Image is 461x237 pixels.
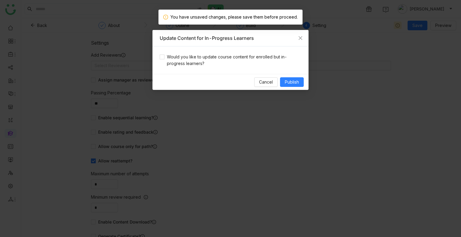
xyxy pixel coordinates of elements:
div: Update Content for In-Progress Learners [160,35,301,41]
button: Publish [280,77,304,87]
span: Publish [285,79,299,85]
span: Would you like to update course content for enrolled but in-progress learners? [164,54,301,67]
button: Close [292,30,309,46]
button: Cancel [254,77,278,87]
span: Cancel [259,79,273,85]
span: You have unsaved changes, please save them before proceed. [170,14,298,19]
